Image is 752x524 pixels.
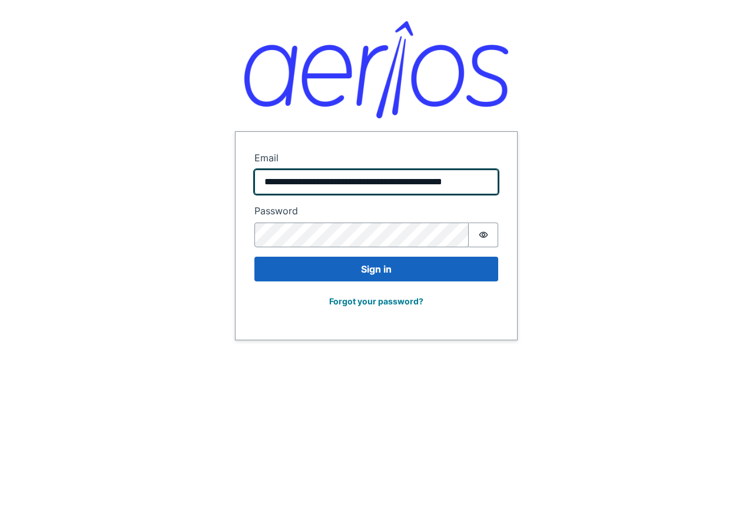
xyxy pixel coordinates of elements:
label: Password [254,204,498,218]
img: Aerios logo [244,21,508,118]
button: Show password [469,223,498,247]
label: Email [254,151,498,165]
button: Forgot your password? [322,291,431,311]
button: Sign in [254,257,498,281]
